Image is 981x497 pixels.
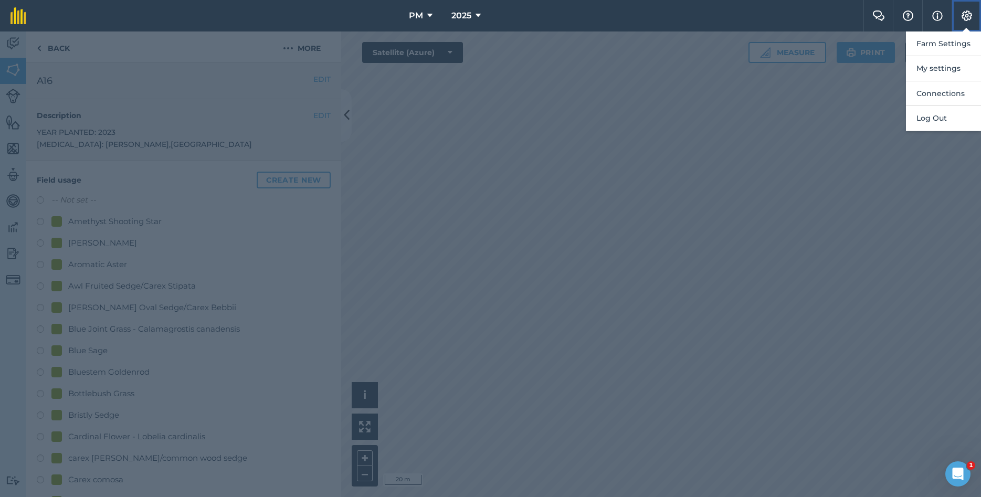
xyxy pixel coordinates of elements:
[409,9,423,22] span: PM
[902,10,914,21] img: A question mark icon
[961,10,973,21] img: A cog icon
[906,31,981,56] button: Farm Settings
[10,7,26,24] img: fieldmargin Logo
[906,106,981,131] button: Log Out
[906,81,981,106] button: Connections
[945,461,971,487] iframe: Intercom live chat
[451,9,471,22] span: 2025
[932,9,943,22] img: svg+xml;base64,PHN2ZyB4bWxucz0iaHR0cDovL3d3dy53My5vcmcvMjAwMC9zdmciIHdpZHRoPSIxNyIgaGVpZ2h0PSIxNy...
[906,56,981,81] button: My settings
[967,461,975,470] span: 1
[872,10,885,21] img: Two speech bubbles overlapping with the left bubble in the forefront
